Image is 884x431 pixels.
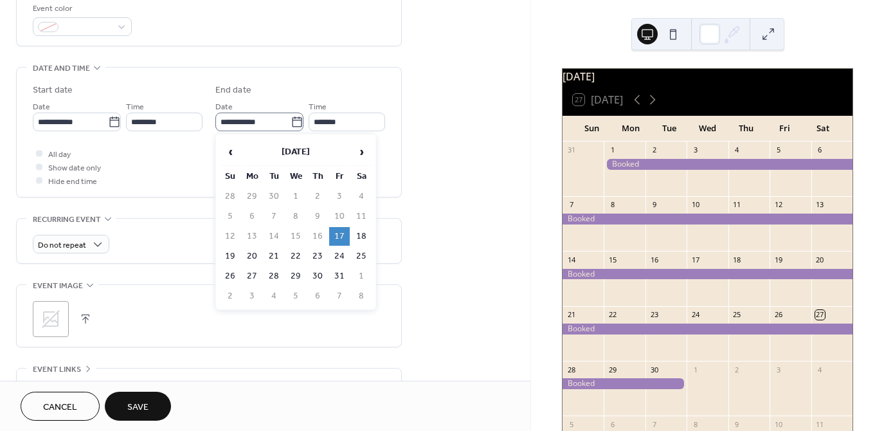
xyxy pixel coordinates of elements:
[351,247,372,266] td: 25
[611,116,650,142] div: Mon
[220,227,240,246] td: 12
[815,145,825,155] div: 6
[264,267,284,286] td: 28
[264,247,284,266] td: 21
[307,207,328,226] td: 9
[690,255,700,264] div: 17
[732,255,742,264] div: 18
[242,207,262,226] td: 6
[215,100,233,114] span: Date
[351,287,372,306] td: 8
[732,200,742,210] div: 11
[563,69,852,84] div: [DATE]
[48,148,71,161] span: All day
[690,419,700,429] div: 8
[285,187,306,206] td: 1
[48,161,101,175] span: Show date only
[220,287,240,306] td: 2
[765,116,804,142] div: Fri
[563,269,852,280] div: Booked
[285,287,306,306] td: 5
[563,324,852,335] div: Booked
[221,139,240,165] span: ‹
[351,267,372,286] td: 1
[285,167,306,186] th: We
[773,255,783,264] div: 19
[242,138,350,166] th: [DATE]
[33,301,69,337] div: ;
[329,267,350,286] td: 31
[33,279,83,293] span: Event image
[690,365,700,374] div: 1
[285,227,306,246] td: 15
[17,369,401,396] div: •••
[566,200,576,210] div: 7
[285,247,306,266] td: 22
[309,100,327,114] span: Time
[815,419,825,429] div: 11
[105,392,171,421] button: Save
[649,200,659,210] div: 9
[563,378,687,389] div: Booked
[329,227,350,246] td: 17
[732,365,742,374] div: 2
[689,116,727,142] div: Wed
[220,207,240,226] td: 5
[351,227,372,246] td: 18
[690,310,700,320] div: 24
[773,419,783,429] div: 10
[649,145,659,155] div: 2
[649,365,659,374] div: 30
[726,116,765,142] div: Thu
[566,419,576,429] div: 5
[220,187,240,206] td: 28
[815,365,825,374] div: 4
[48,175,97,188] span: Hide end time
[351,167,372,186] th: Sa
[127,401,149,414] span: Save
[566,255,576,264] div: 14
[307,267,328,286] td: 30
[220,267,240,286] td: 26
[242,187,262,206] td: 29
[573,116,611,142] div: Sun
[307,167,328,186] th: Th
[690,145,700,155] div: 3
[329,287,350,306] td: 7
[608,200,617,210] div: 8
[563,214,852,225] div: Booked
[307,227,328,246] td: 16
[242,227,262,246] td: 13
[815,200,825,210] div: 13
[21,392,100,421] button: Cancel
[329,207,350,226] td: 10
[264,207,284,226] td: 7
[608,419,617,429] div: 6
[264,187,284,206] td: 30
[773,200,783,210] div: 12
[732,419,742,429] div: 9
[690,200,700,210] div: 10
[773,310,783,320] div: 26
[38,238,86,253] span: Do not repeat
[352,139,371,165] span: ›
[329,167,350,186] th: Fr
[650,116,689,142] div: Tue
[608,310,617,320] div: 22
[220,167,240,186] th: Su
[33,363,81,376] span: Event links
[43,401,77,414] span: Cancel
[285,207,306,226] td: 8
[351,187,372,206] td: 4
[815,310,825,320] div: 27
[351,207,372,226] td: 11
[264,167,284,186] th: Tu
[329,247,350,266] td: 24
[242,167,262,186] th: Mo
[649,310,659,320] div: 23
[815,255,825,264] div: 20
[773,145,783,155] div: 5
[608,145,617,155] div: 1
[33,2,129,15] div: Event color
